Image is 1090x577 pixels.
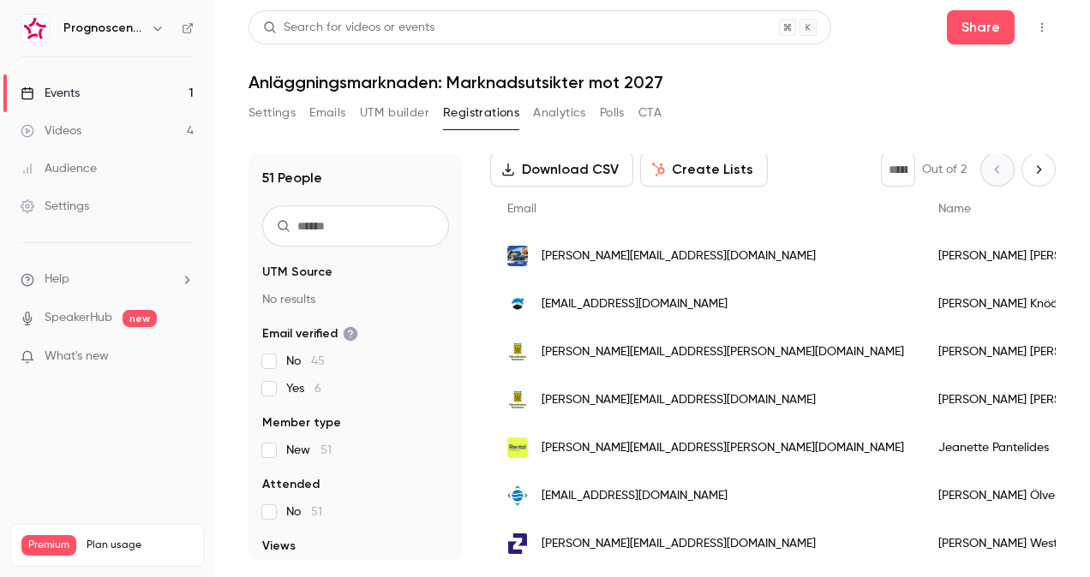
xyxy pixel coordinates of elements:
span: UTM Source [262,264,332,281]
span: Help [45,271,69,288]
img: hassleholm.se [507,342,528,362]
span: Member type [262,414,341,431]
button: Download CSV [490,152,633,187]
span: Attended [262,476,320,493]
a: SpeakerHub [45,309,112,327]
button: Polls [600,99,625,127]
span: What's new [45,348,109,366]
img: lkab.com [507,294,528,314]
span: [PERSON_NAME][EMAIL_ADDRESS][DOMAIN_NAME] [542,391,816,409]
span: [EMAIL_ADDRESS][DOMAIN_NAME] [542,295,728,313]
span: 51 [320,444,332,456]
button: Share [947,10,1015,45]
img: hassleholm.se [507,390,528,410]
span: new [123,310,157,327]
button: Settings [249,99,296,127]
span: Yes [286,380,321,397]
span: [PERSON_NAME][EMAIL_ADDRESS][PERSON_NAME][DOMAIN_NAME] [542,439,904,457]
h1: Anläggningsmarknaden: Marknadsutsikter mot 2027 [249,72,1056,92]
h1: 51 People [262,168,322,188]
div: Audience [21,160,97,177]
span: Email [507,203,536,215]
span: [PERSON_NAME][EMAIL_ADDRESS][DOMAIN_NAME] [542,247,816,265]
div: Videos [21,122,81,140]
button: UTM builder [360,99,429,127]
button: Next page [1021,152,1056,187]
span: Premium [21,535,76,556]
button: Create Lists [640,152,768,187]
span: [PERSON_NAME][EMAIL_ADDRESS][PERSON_NAME][DOMAIN_NAME] [542,343,904,361]
span: [EMAIL_ADDRESS][DOMAIN_NAME] [542,487,728,505]
p: No results [262,291,449,308]
button: Registrations [443,99,519,127]
div: Settings [21,198,89,215]
button: Emails [309,99,345,127]
span: 51 [311,506,322,518]
img: Prognoscentret | Powered by Hubexo [21,15,49,42]
div: Events [21,85,80,102]
span: Views [262,538,296,555]
span: No [286,503,322,520]
div: Search for videos or events [263,19,434,37]
li: help-dropdown-opener [21,271,194,288]
span: 45 [311,355,325,367]
span: Name [938,203,971,215]
p: Out of 2 [922,161,967,178]
button: CTA [638,99,662,127]
iframe: Noticeable Trigger [173,349,194,365]
span: 6 [314,383,321,395]
span: No [286,353,325,370]
span: New [286,442,332,459]
img: rental.se [507,437,528,458]
span: [PERSON_NAME][EMAIL_ADDRESS][DOMAIN_NAME] [542,535,816,553]
h6: Prognoscentret | Powered by Hubexo [63,20,144,37]
button: Analytics [533,99,586,127]
img: zeppelin.com [507,533,528,554]
img: tecomatic.com [507,485,528,506]
span: Plan usage [87,538,193,552]
img: nordberghs.se [507,246,528,266]
span: Email verified [262,325,358,342]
